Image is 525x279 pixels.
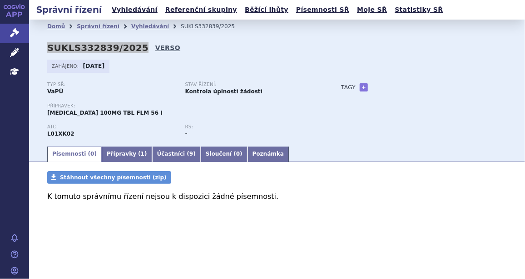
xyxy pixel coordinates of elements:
h3: Tagy [341,82,356,93]
span: 1 [141,151,144,157]
p: Typ SŘ: [47,82,176,87]
a: Účastníci (9) [152,147,201,162]
p: RS: [185,124,314,130]
span: 9 [189,151,193,157]
span: 0 [90,151,94,157]
li: SUKLS332839/2025 [181,20,247,33]
p: ATC: [47,124,176,130]
a: Přípravky (1) [102,147,152,162]
strong: Kontrola úplnosti žádosti [185,88,262,95]
a: Sloučení (0) [201,147,248,162]
strong: VaPÚ [47,88,63,95]
span: Zahájeno: [52,62,80,70]
p: Stav řízení: [185,82,314,87]
a: Písemnosti SŘ [293,4,352,16]
strong: SUKLS332839/2025 [47,42,149,53]
a: Statistiky SŘ [392,4,446,16]
a: Domů [47,23,65,30]
a: Správní řízení [77,23,119,30]
p: K tomuto správnímu řízení nejsou k dispozici žádné písemnosti. [47,193,507,200]
a: VERSO [155,43,180,52]
a: Moje SŘ [354,4,390,16]
span: Stáhnout všechny písemnosti (zip) [60,174,167,181]
a: Poznámka [248,147,289,162]
a: Stáhnout všechny písemnosti (zip) [47,171,171,184]
a: Běžící lhůty [242,4,291,16]
strong: NIRAPARIB [47,131,74,137]
span: 0 [236,151,240,157]
span: [MEDICAL_DATA] 100MG TBL FLM 56 I [47,110,163,116]
strong: - [185,131,188,137]
a: Vyhledávání [109,4,160,16]
a: Referenční skupiny [163,4,240,16]
a: Vyhledávání [131,23,169,30]
p: Přípravek: [47,103,323,109]
strong: [DATE] [83,63,105,69]
a: + [360,83,368,91]
h2: Správní řízení [29,3,109,16]
a: Písemnosti (0) [47,147,102,162]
